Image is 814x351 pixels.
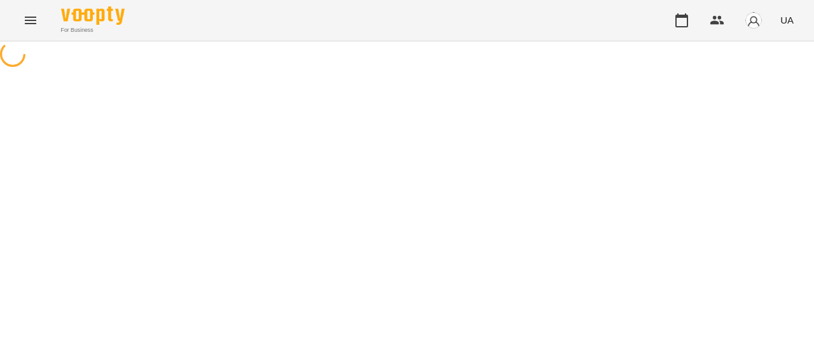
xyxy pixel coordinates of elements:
img: avatar_s.png [745,11,762,29]
button: Menu [15,5,46,36]
img: Voopty Logo [61,6,125,25]
span: UA [780,13,794,27]
button: UA [775,8,799,32]
span: For Business [61,26,125,34]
